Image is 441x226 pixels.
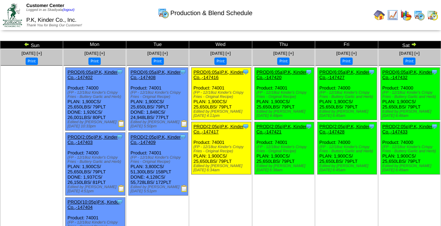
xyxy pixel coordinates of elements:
[273,51,294,56] a: [DATE] [+]
[399,51,420,56] a: [DATE] [+]
[189,41,252,49] td: Wed
[318,68,377,120] div: Product: 74000 PLAN: 1,900CS / 25,650LBS / 79PLT
[254,68,314,120] div: Product: 74001 PLAN: 1,900CS / 25,650LBS / 79PLT
[193,164,250,172] div: Edited by [PERSON_NAME] [DATE] 6:34am
[66,133,125,195] div: Product: 74000 PLAN: 1,900CS / 25,650LBS / 79PLT DONE: 1,937CS / 26,150LBS / 81PLT
[85,51,105,56] a: [DATE] [+]
[193,109,250,118] div: Edited by [PERSON_NAME] [DATE] 4:11pm
[131,91,188,99] div: (FP - 12/18oz Kinder's Crispy Fries - Original Recipe)
[382,91,440,99] div: (FP - 12/18oz Kinder's Crispy Fries - Buttery Garlic and Herb)
[256,91,314,99] div: (FP - 12/18oz Kinder's Crispy Fries - Original Recipe)
[382,124,433,134] a: PROD(2:05p)P.K, Kinder Co.,-147433
[319,164,376,172] div: Edited by [PERSON_NAME] [DATE] 6:45am
[67,199,120,210] a: PROD(10:05p)P.K, Kinder Co.,-147404
[26,24,82,27] span: Thank You for Being Our Customer!
[318,122,377,174] div: Product: 74000 PLAN: 1,900CS / 25,650LBS / 79PLT
[67,69,118,80] a: PROD(6:05a)P.K, Kinder Co.,-147402
[319,145,376,153] div: (FP - 12/18oz Kinder's Crispy Fries - Buttery Garlic and Herb)
[319,124,369,134] a: PROD(2:05p)P.K, Kinder Co.,-147428
[374,9,385,21] img: home.gif
[414,9,425,21] img: calendarprod.gif
[368,123,375,130] img: Tooltip
[319,109,376,118] div: Edited by [PERSON_NAME] [DATE] 6:45am
[242,68,249,75] img: Tooltip
[181,120,188,127] img: Production Report
[147,51,168,56] a: [DATE] [+]
[254,122,314,174] div: Product: 74001 PLAN: 1,900CS / 25,650LBS / 79PLT
[88,58,101,65] button: Print
[0,41,63,49] td: Sun
[214,58,227,65] button: Print
[128,133,188,195] div: Product: 74001 PLAN: 3,800CS / 51,300LBS / 158PLT DONE: 4,128CS / 55,728LBS / 172PLT
[158,7,169,19] img: calendarprod.gif
[256,109,314,118] div: Edited by [PERSON_NAME] [DATE] 4:48pm
[170,9,252,17] span: Production & Blend Schedule
[26,3,64,8] span: Customer Center
[382,69,433,80] a: PROD(6:05a)P.K, Kinder Co.,-147432
[411,41,416,47] img: arrowright.gif
[63,41,126,49] td: Mon
[431,123,438,130] img: Tooltip
[179,68,186,75] img: Tooltip
[315,41,378,49] td: Fri
[252,41,315,49] td: Thu
[24,41,29,47] img: arrowleft.gif
[118,185,125,192] img: Production Report
[67,185,125,193] div: Edited by [PERSON_NAME] [DATE] 4:51pm
[131,185,188,193] div: Edited by [PERSON_NAME] [DATE] 5:51pm
[319,69,369,80] a: PROD(6:05a)P.K, Kinder Co.,-147427
[116,198,123,205] img: Tooltip
[26,17,76,23] span: P.K, Kinder Co., Inc.
[62,8,74,12] a: (logout)
[128,68,188,131] div: Product: 74001 PLAN: 1,900CS / 25,650LBS / 79PLT DONE: 1,848CS / 24,948LBS / 77PLT
[256,145,314,153] div: (FP - 12/18oz Kinder's Crispy Fries - Original Recipe)
[192,122,251,174] div: Product: 74001 PLAN: 1,900CS / 25,650LBS / 79PLT
[336,51,356,56] a: [DATE] [+]
[131,120,188,128] div: Edited by [PERSON_NAME] [DATE] 5:50pm
[193,124,243,134] a: PROD(2:05p)P.K, Kinder Co.,-147417
[131,69,181,80] a: PROD(6:05a)P.K, Kinder Co.,-147408
[126,41,189,49] td: Tue
[256,124,307,134] a: PROD(2:05p)P.K, Kinder Co.,-147421
[179,133,186,140] img: Tooltip
[192,68,251,120] div: Product: 74001 PLAN: 1,900CS / 25,650LBS / 79PLT
[67,155,125,164] div: (FP - 12/18oz Kinder's Crispy Fries - Buttery Garlic and Herb)
[382,109,440,118] div: Edited by [PERSON_NAME] [DATE] 6:48am
[26,58,38,65] button: Print
[242,123,249,130] img: Tooltip
[67,134,118,145] a: PROD(2:05p)P.K, Kinder Co.,-147403
[319,91,376,99] div: (FP - 12/18oz Kinder's Crispy Fries - Buttery Garlic and Herb)
[382,164,440,172] div: Edited by [PERSON_NAME] [DATE] 6:49am
[21,51,42,56] a: [DATE] [+]
[181,185,188,192] img: Production Report
[118,120,125,127] img: Production Report
[378,41,441,49] td: Sat
[3,3,22,27] img: ZoRoCo_Logo(Green%26Foil)%20jpg.webp
[382,145,440,153] div: (FP - 12/18oz Kinder's Crispy Fries - Buttery Garlic and Herb)
[116,68,123,75] img: Tooltip
[400,9,412,21] img: graph.gif
[67,120,125,128] div: Edited by [PERSON_NAME] [DATE] 10:33pm
[67,91,125,99] div: (FP - 12/18oz Kinder's Crispy Fries - Buttery Garlic and Herb)
[210,51,230,56] a: [DATE] [+]
[116,133,123,140] img: Tooltip
[256,69,307,80] a: PROD(6:05a)P.K, Kinder Co.,-147420
[131,134,181,145] a: PROD(2:05p)P.K, Kinder Co.,-147409
[380,68,440,120] div: Product: 74000 PLAN: 1,900CS / 25,650LBS / 79PLT
[431,68,438,75] img: Tooltip
[152,58,164,65] button: Print
[380,122,440,174] div: Product: 74000 PLAN: 1,900CS / 25,650LBS / 79PLT
[340,58,353,65] button: Print
[403,58,415,65] button: Print
[387,9,398,21] img: line_graph.gif
[305,123,312,130] img: Tooltip
[256,164,314,172] div: Edited by [PERSON_NAME] [DATE] 6:38am
[427,9,438,21] img: calendarinout.gif
[26,8,74,12] span: Logged in as Skadiyala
